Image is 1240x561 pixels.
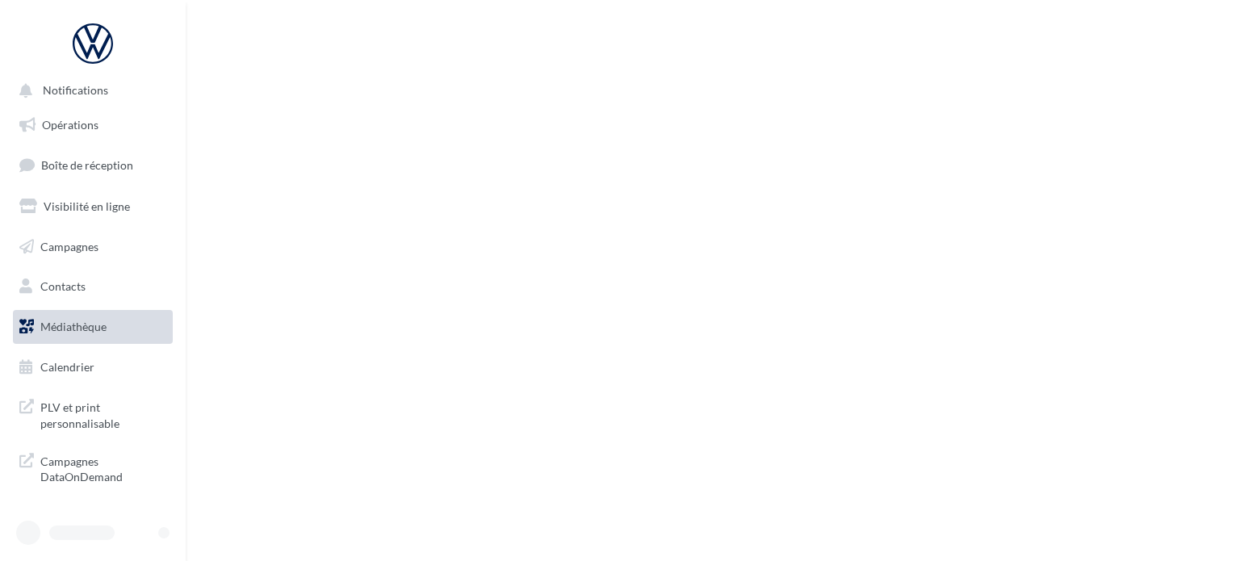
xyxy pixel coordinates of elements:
[40,239,98,253] span: Campagnes
[44,199,130,213] span: Visibilité en ligne
[10,230,176,264] a: Campagnes
[10,390,176,437] a: PLV et print personnalisable
[40,360,94,374] span: Calendrier
[10,444,176,492] a: Campagnes DataOnDemand
[43,84,108,98] span: Notifications
[40,396,166,431] span: PLV et print personnalisable
[10,148,176,182] a: Boîte de réception
[10,270,176,304] a: Contacts
[40,450,166,485] span: Campagnes DataOnDemand
[10,190,176,224] a: Visibilité en ligne
[10,108,176,142] a: Opérations
[42,118,98,132] span: Opérations
[10,310,176,344] a: Médiathèque
[40,320,107,333] span: Médiathèque
[10,350,176,384] a: Calendrier
[40,279,86,293] span: Contacts
[41,158,133,172] span: Boîte de réception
